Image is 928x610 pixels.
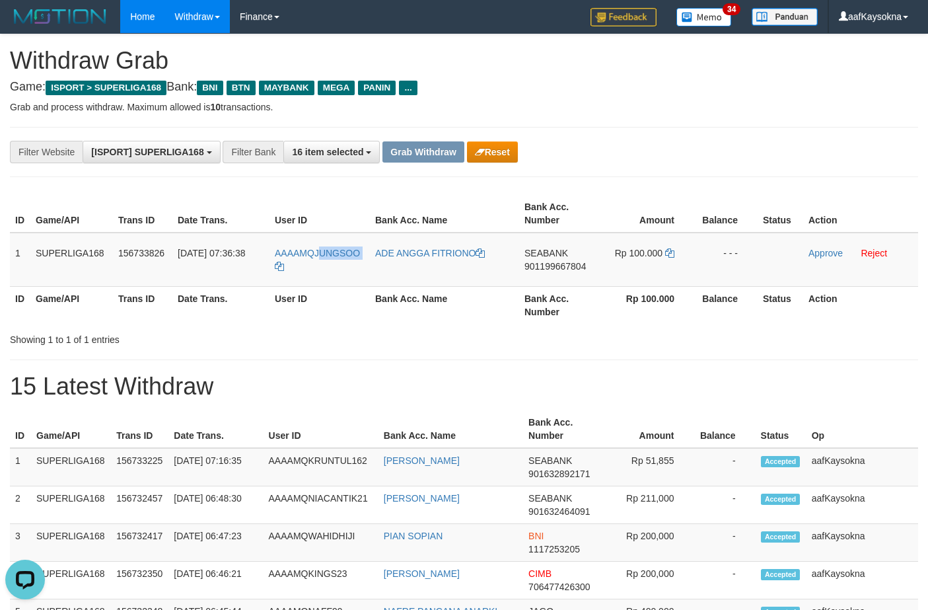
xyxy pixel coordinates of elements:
[264,448,378,486] td: AAAAMQKRUNTUL162
[10,100,918,114] p: Grab and process withdraw. Maximum allowed is transactions.
[30,286,113,324] th: Game/API
[111,448,168,486] td: 156733225
[31,448,111,486] td: SUPERLIGA168
[676,8,732,26] img: Button%20Memo.svg
[528,568,552,579] span: CIMB
[264,410,378,448] th: User ID
[10,410,31,448] th: ID
[758,286,803,324] th: Status
[259,81,314,95] span: MAYBANK
[375,248,485,258] a: ADE ANGGA FITRIONO
[10,233,30,287] td: 1
[10,486,31,524] td: 2
[10,141,83,163] div: Filter Website
[227,81,256,95] span: BTN
[615,248,662,258] span: Rp 100.000
[694,486,755,524] td: -
[223,141,283,163] div: Filter Bank
[83,141,220,163] button: [ISPORT] SUPERLIGA168
[599,195,694,233] th: Amount
[168,524,263,562] td: [DATE] 06:47:23
[665,248,674,258] a: Copy 100000 to clipboard
[694,410,755,448] th: Balance
[275,248,360,258] span: AAAAMQJUNGSOO
[91,147,203,157] span: [ISPORT] SUPERLIGA168
[384,493,460,504] a: [PERSON_NAME]
[111,410,168,448] th: Trans ID
[752,8,818,26] img: panduan.png
[382,141,464,163] button: Grab Withdraw
[31,410,111,448] th: Game/API
[528,544,580,554] span: Copy 1117253205 to clipboard
[111,524,168,562] td: 156732417
[528,493,572,504] span: SEABANK
[10,7,110,26] img: MOTION_logo.png
[31,562,111,599] td: SUPERLIGA168
[283,141,380,163] button: 16 item selected
[524,248,568,258] span: SEABANK
[523,410,601,448] th: Bank Acc. Number
[601,486,694,524] td: Rp 211,000
[111,486,168,524] td: 156732457
[10,373,918,400] h1: 15 Latest Withdraw
[30,195,113,233] th: Game/API
[264,486,378,524] td: AAAAMQNIACANTIK21
[806,562,918,599] td: aafKaysokna
[370,195,519,233] th: Bank Acc. Name
[601,524,694,562] td: Rp 200,000
[10,48,918,74] h1: Withdraw Grab
[384,531,443,541] a: PIAN SOPIAN
[378,410,523,448] th: Bank Acc. Name
[113,195,172,233] th: Trans ID
[384,568,460,579] a: [PERSON_NAME]
[292,147,363,157] span: 16 item selected
[370,286,519,324] th: Bank Acc. Name
[601,562,694,599] td: Rp 200,000
[694,448,755,486] td: -
[168,486,263,524] td: [DATE] 06:48:30
[528,469,590,479] span: Copy 901632892171 to clipboard
[528,531,544,541] span: BNI
[467,141,518,163] button: Reset
[275,248,360,272] a: AAAAMQJUNGSOO
[168,448,263,486] td: [DATE] 07:16:35
[756,410,806,448] th: Status
[10,328,376,346] div: Showing 1 to 1 of 1 entries
[694,562,755,599] td: -
[806,448,918,486] td: aafKaysokna
[10,524,31,562] td: 3
[803,195,918,233] th: Action
[30,233,113,287] td: SUPERLIGA168
[358,81,396,95] span: PANIN
[264,524,378,562] td: AAAAMQWAHIDHIJI
[761,494,801,505] span: Accepted
[528,455,572,466] span: SEABANK
[10,195,30,233] th: ID
[528,506,590,517] span: Copy 901632464091 to clipboard
[31,524,111,562] td: SUPERLIGA168
[318,81,355,95] span: MEGA
[168,410,263,448] th: Date Trans.
[113,286,172,324] th: Trans ID
[761,456,801,467] span: Accepted
[694,524,755,562] td: -
[694,233,758,287] td: - - -
[31,486,111,524] td: SUPERLIGA168
[210,102,221,112] strong: 10
[10,81,918,94] h4: Game: Bank:
[806,410,918,448] th: Op
[723,3,740,15] span: 34
[808,248,843,258] a: Approve
[519,195,599,233] th: Bank Acc. Number
[172,286,269,324] th: Date Trans.
[528,582,590,592] span: Copy 706477426300 to clipboard
[118,248,164,258] span: 156733826
[384,455,460,466] a: [PERSON_NAME]
[761,531,801,543] span: Accepted
[601,448,694,486] td: Rp 51,855
[861,248,887,258] a: Reject
[10,448,31,486] td: 1
[806,486,918,524] td: aafKaysokna
[806,524,918,562] td: aafKaysokna
[269,195,370,233] th: User ID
